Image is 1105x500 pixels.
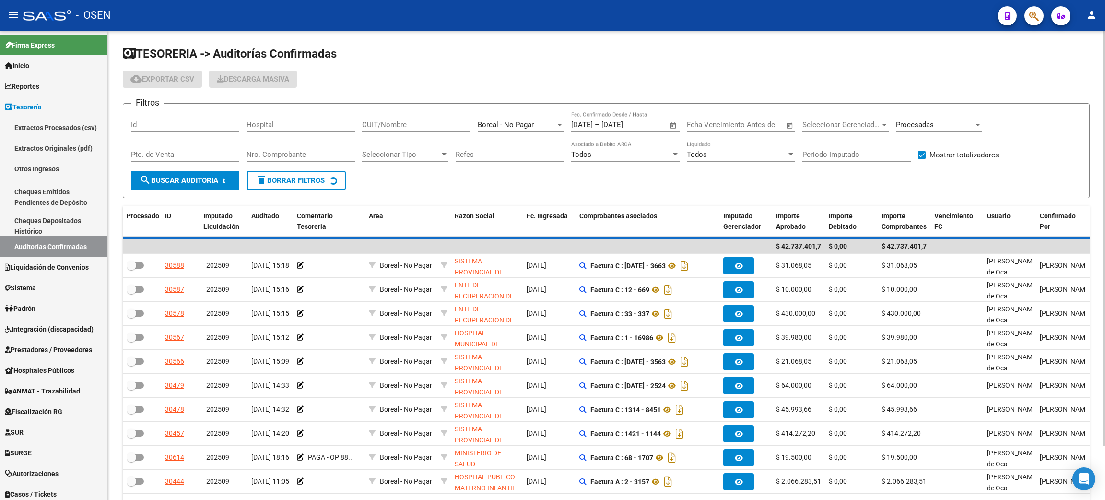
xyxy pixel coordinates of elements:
[527,477,546,485] span: [DATE]
[527,333,546,341] span: [DATE]
[5,324,94,334] span: Integración (discapacidad)
[882,453,917,461] span: $ 19.500,00
[131,171,239,190] button: Buscar Auditoria
[666,450,678,465] i: Descargar documento
[527,381,546,389] span: [DATE]
[206,381,229,389] span: 202509
[776,333,811,341] span: $ 39.980,00
[123,206,161,238] datatable-header-cell: Procesado
[523,206,576,238] datatable-header-cell: Fc. Ingresada
[719,206,772,238] datatable-header-cell: Imputado Gerenciador
[5,365,74,376] span: Hospitales Públicos
[1086,9,1097,21] mat-icon: person
[882,242,930,250] span: $ 42.737.401,77
[165,452,184,463] div: 30614
[829,212,857,231] span: Importe Debitado
[455,353,503,383] span: SISTEMA PROVINCIAL DE SALUD
[776,212,806,231] span: Importe Aprobado
[776,310,815,317] span: $ 430.000,00
[776,453,811,461] span: $ 19.500,00
[455,281,518,355] span: ENTE DE RECUPERACION DE FONDOS PARA EL FORTALECIMIENTO DEL SISTEMA DE SALUD DE MENDOZA (REFORSAL)...
[590,478,649,486] strong: Factura A : 2 - 3157
[5,283,36,293] span: Sistema
[1040,405,1091,413] span: [PERSON_NAME]
[987,281,1038,300] span: [PERSON_NAME] de Oca
[590,406,661,414] strong: Factura C : 1314 - 8451
[5,468,59,479] span: Autorizaciones
[5,427,24,438] span: SUR
[380,262,432,269] span: Boreal - No Pagar
[527,310,546,317] span: [DATE]
[527,262,546,269] span: [DATE]
[5,262,89,273] span: Liquidación de Convenios
[455,257,503,287] span: SISTEMA PROVINCIAL DE SALUD
[76,5,111,26] span: - OSEN
[455,280,519,300] div: - 30718615700
[206,405,229,413] span: 202509
[455,424,519,444] div: - 30691822849
[203,212,239,231] span: Imputado Liquidación
[209,71,297,88] button: Descarga Masiva
[247,171,346,190] button: Borrar Filtros
[576,206,719,238] datatable-header-cell: Comprobantes asociados
[140,174,151,186] mat-icon: search
[1040,286,1091,293] span: [PERSON_NAME]
[571,120,593,129] input: Fecha inicio
[5,102,42,112] span: Tesorería
[165,212,171,220] span: ID
[140,176,218,185] span: Buscar Auditoria
[451,206,523,238] datatable-header-cell: Razon Social
[5,345,92,355] span: Prestadores / Proveedores
[5,406,62,417] span: Fiscalización RG
[455,377,503,407] span: SISTEMA PROVINCIAL DE SALUD
[365,206,437,238] datatable-header-cell: Area
[1040,381,1091,389] span: [PERSON_NAME]
[987,405,1038,413] span: [PERSON_NAME]
[478,120,534,129] span: Boreal - No Pagar
[590,430,661,438] strong: Factura C : 1421 - 1144
[1040,212,1076,231] span: Confirmado Por
[455,400,519,420] div: - 30691822849
[251,429,289,437] span: [DATE] 14:20
[165,404,184,415] div: 30478
[251,310,289,317] span: [DATE] 15:15
[882,212,927,231] span: Importe Comprobantes
[455,305,518,379] span: ENTE DE RECUPERACION DE FONDOS PARA EL FORTALECIMIENTO DEL SISTEMA DE SALUD DE MENDOZA (REFORSAL)...
[527,357,546,365] span: [DATE]
[590,310,649,318] strong: Factura C : 33 - 337
[165,380,184,391] div: 30479
[527,286,546,293] span: [DATE]
[206,286,229,293] span: 202509
[590,286,649,294] strong: Factura C : 12 - 669
[666,330,678,345] i: Descargar documento
[802,120,880,129] span: Seleccionar Gerenciador
[882,333,917,341] span: $ 39.980,00
[5,489,57,500] span: Casos / Tickets
[882,357,917,365] span: $ 21.068,05
[687,150,707,159] span: Todos
[929,149,999,161] span: Mostrar totalizadores
[673,402,686,417] i: Descargar documento
[380,429,432,437] span: Boreal - No Pagar
[673,426,686,441] i: Descargar documento
[829,429,847,437] span: $ 0,00
[308,453,354,461] span: PAGA - OP 88...
[829,357,847,365] span: $ 0,00
[455,329,506,369] span: HOSPITAL MUNICIPAL DE AGUDOS [PERSON_NAME]
[165,356,184,367] div: 30566
[8,9,19,21] mat-icon: menu
[455,448,519,468] div: - 30999257182
[930,206,983,238] datatable-header-cell: Vencimiento FC
[882,262,917,269] span: $ 31.068,05
[678,378,691,393] i: Descargar documento
[1072,467,1095,490] div: Open Intercom Messenger
[983,206,1036,238] datatable-header-cell: Usuario
[380,453,432,461] span: Boreal - No Pagar
[455,472,519,492] div: - 30711560099
[987,329,1038,348] span: [PERSON_NAME] de Oca
[369,212,383,220] span: Area
[829,333,847,341] span: $ 0,00
[829,262,847,269] span: $ 0,00
[829,286,847,293] span: $ 0,00
[380,310,432,317] span: Boreal - No Pagar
